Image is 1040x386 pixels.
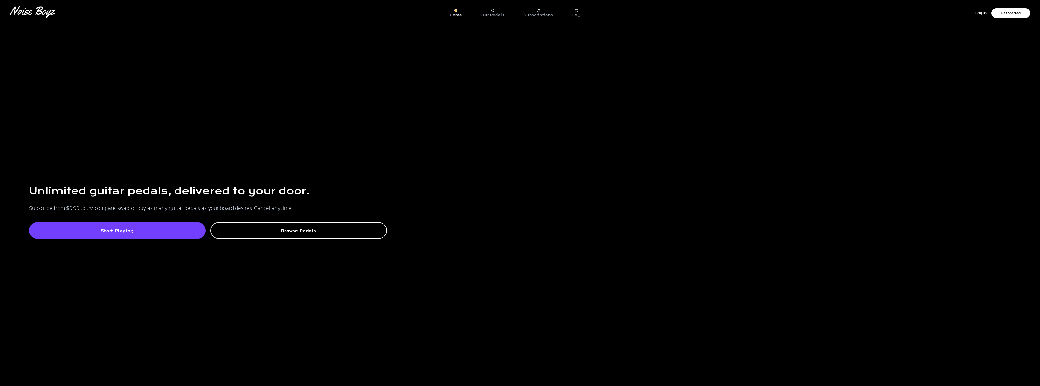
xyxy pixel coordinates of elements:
[29,186,310,196] h1: Unlimited guitar pedals, delivered to your door.
[524,12,553,18] p: Subscriptions
[217,227,380,234] p: Browse Pedals
[524,6,553,18] a: Subscriptions
[975,10,987,17] p: Log In
[991,8,1030,18] button: Get Started
[572,12,581,18] p: FAQ
[572,6,581,18] a: FAQ
[1001,11,1021,15] p: Get Started
[36,227,199,234] p: Start Playing
[450,6,462,18] a: Home
[481,12,504,18] p: Our Pedals
[29,204,292,212] p: Subscribe from $9.99 to try, compare, swap, or buy as many guitar pedals as your board desires. C...
[450,12,462,18] p: Home
[481,6,504,18] a: Our Pedals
